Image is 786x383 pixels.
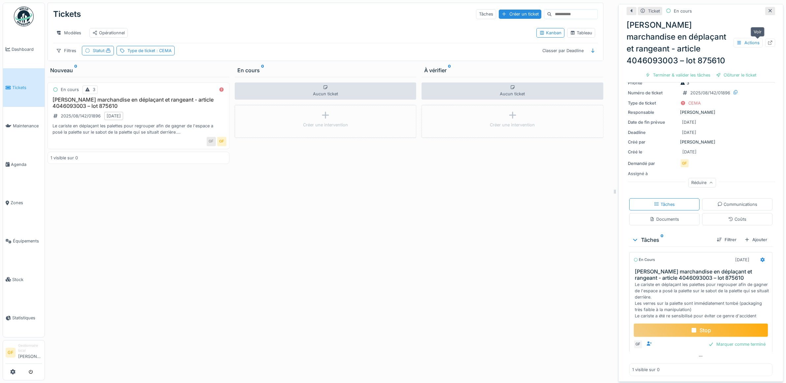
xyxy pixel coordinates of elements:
[237,66,414,74] div: En cours
[628,171,677,177] div: Assigné à
[11,200,42,206] span: Zones
[713,71,759,80] div: Clôturer le ticket
[628,109,774,115] div: [PERSON_NAME]
[499,10,541,18] div: Créer un ticket
[751,27,765,37] div: Voir
[680,80,689,86] div: 3
[628,80,677,86] div: Priorité
[570,30,592,36] div: Tableau
[742,235,770,244] div: Ajouter
[74,66,77,74] sup: 0
[682,119,696,125] div: [DATE]
[628,119,677,125] div: Date de fin prévue
[633,323,768,337] div: Stop
[633,257,655,263] div: En cours
[654,201,675,207] div: Tâches
[51,155,78,161] div: 1 visible sur 0
[6,348,16,358] li: GF
[661,236,664,244] sup: 0
[50,66,227,74] div: Nouveau
[476,9,496,19] div: Tâches
[448,66,451,74] sup: 0
[422,82,603,100] div: Aucun ticket
[714,235,739,244] div: Filtrer
[627,19,775,67] div: [PERSON_NAME] marchandise en déplaçant et rangeant - article 4046093003 – lot 875610
[92,30,125,36] div: Opérationnel
[13,238,42,244] span: Équipements
[632,236,711,244] div: Tâches
[53,46,79,55] div: Filtres
[107,113,121,119] div: [DATE]
[51,123,226,135] div: Le cariste en déplaçant les palettes pour regrouper afin de gagner de l'espace a posé la palette ...
[490,122,535,128] div: Créer une intervention
[680,159,689,168] div: GF
[61,113,101,119] div: 2025/08/142/01896
[6,343,42,364] a: GF Gestionnaire local[PERSON_NAME]
[12,84,42,91] span: Tickets
[632,367,660,373] div: 1 visible sur 0
[53,28,84,38] div: Modèles
[628,109,677,115] div: Responsable
[235,82,417,100] div: Aucun ticket
[635,281,769,319] div: Le cariste en déplaçant les palettes pour regrouper afin de gagner de l'espace a posé la palette ...
[633,340,643,349] div: GF
[14,7,34,26] img: Badge_color-CXgf-gQk.svg
[539,30,562,36] div: Kanban
[12,315,42,321] span: Statistiques
[12,276,42,283] span: Stock
[717,201,758,207] div: Communications
[690,90,730,96] div: 2025/08/142/01896
[13,123,42,129] span: Maintenance
[53,6,81,23] div: Tickets
[3,184,45,222] a: Zones
[688,100,701,106] div: CEMA
[628,100,677,106] div: Type de ticket
[51,97,226,109] h3: [PERSON_NAME] marchandise en déplaçant et rangeant - article 4046093003 – lot 875610
[688,178,716,188] div: Réduire
[734,38,763,48] div: Actions
[706,340,768,349] div: Marquer comme terminé
[682,149,697,155] div: [DATE]
[648,8,660,14] div: Ticket
[18,343,42,362] li: [PERSON_NAME]
[628,139,677,145] div: Créé par
[18,343,42,353] div: Gestionnaire local
[127,48,172,54] div: Type de ticket
[155,48,172,53] span: : CEMA
[539,46,587,55] div: Classer par Deadline
[3,299,45,337] a: Statistiques
[628,149,677,155] div: Créé le
[424,66,601,74] div: À vérifier
[3,30,45,68] a: Dashboard
[728,216,747,222] div: Coûts
[635,269,769,281] h3: [PERSON_NAME] marchandise en déplaçant et rangeant - article 4046093003 – lot 875610
[3,260,45,299] a: Stock
[93,48,111,54] div: Statut
[12,46,42,52] span: Dashboard
[674,8,692,14] div: En cours
[3,107,45,145] a: Maintenance
[3,222,45,260] a: Équipements
[3,145,45,183] a: Agenda
[261,66,264,74] sup: 0
[735,257,749,263] div: [DATE]
[303,122,348,128] div: Créer une intervention
[217,137,226,146] div: GF
[207,137,216,146] div: GF
[104,48,111,53] span: :
[650,216,679,222] div: Documents
[93,86,95,93] div: 3
[3,68,45,107] a: Tickets
[628,90,677,96] div: Numéro de ticket
[682,129,696,136] div: [DATE]
[628,139,774,145] div: [PERSON_NAME]
[628,129,677,136] div: Deadline
[61,86,79,93] div: En cours
[11,161,42,168] span: Agenda
[643,71,713,80] div: Terminer & valider les tâches
[628,160,677,167] div: Demandé par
